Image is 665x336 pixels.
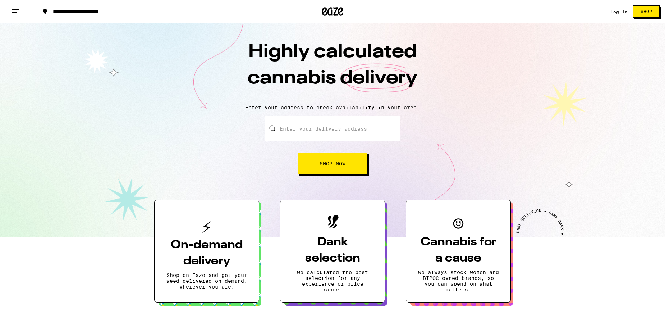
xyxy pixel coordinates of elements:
[280,200,385,303] button: Dank selectionWe calculated the best selection for any experience or price range.
[641,9,652,14] span: Shop
[418,234,499,267] h3: Cannabis for a cause
[207,39,458,99] h1: Highly calculated cannabis delivery
[406,200,511,303] button: Cannabis for a causeWe always stock women and BIPOC owned brands, so you can spend on what matters.
[166,237,247,269] h3: On-demand delivery
[628,5,665,18] a: Shop
[265,116,400,141] input: Enter your delivery address
[418,269,499,292] p: We always stock women and BIPOC owned brands, so you can spend on what matters.
[292,234,373,267] h3: Dank selection
[298,153,367,174] button: Shop Now
[320,161,345,166] span: Shop Now
[7,105,658,110] p: Enter your address to check availability in your area.
[610,9,628,14] a: Log In
[154,200,259,303] button: On-demand deliveryShop on Eaze and get your weed delivered on demand, wherever you are.
[633,5,660,18] button: Shop
[166,272,247,290] p: Shop on Eaze and get your weed delivered on demand, wherever you are.
[292,269,373,292] p: We calculated the best selection for any experience or price range.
